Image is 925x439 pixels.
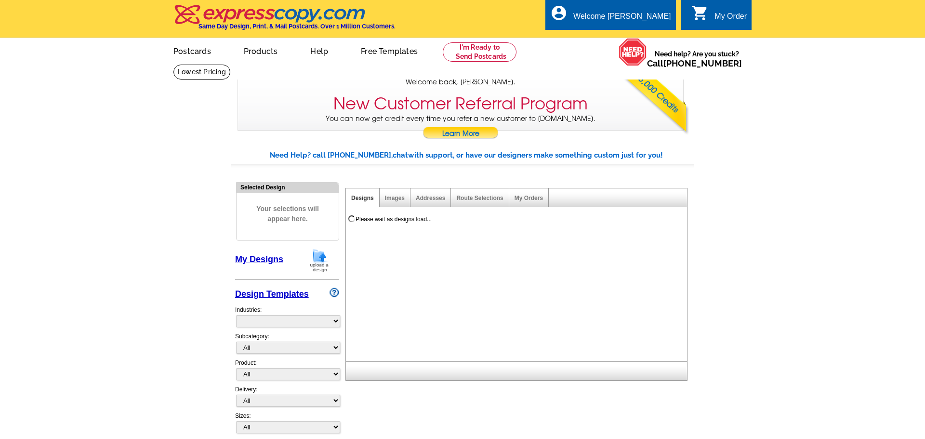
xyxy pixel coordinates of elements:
[173,12,396,30] a: Same Day Design, Print, & Mail Postcards. Over 1 Million Customers.
[295,39,344,62] a: Help
[348,215,356,223] img: loading...
[356,215,432,224] div: Please wait as designs load...
[330,288,339,297] img: design-wizard-help-icon.png
[385,195,405,201] a: Images
[416,195,445,201] a: Addresses
[198,23,396,30] h4: Same Day Design, Print, & Mail Postcards. Over 1 Million Customers.
[235,332,339,359] div: Subcategory:
[238,114,683,141] p: You can now get credit every time you refer a new customer to [DOMAIN_NAME].
[235,385,339,412] div: Delivery:
[235,301,339,332] div: Industries:
[351,195,374,201] a: Designs
[663,58,742,68] a: [PHONE_NUMBER]
[235,412,339,438] div: Sizes:
[158,39,226,62] a: Postcards
[393,151,408,160] span: chat
[345,39,433,62] a: Free Templates
[647,49,747,68] span: Need help? Are you stuck?
[307,248,332,273] img: upload-design
[235,254,283,264] a: My Designs
[714,12,747,26] div: My Order
[423,127,499,141] a: Learn More
[619,38,647,66] img: help
[333,94,588,114] h3: New Customer Referral Program
[237,183,339,192] div: Selected Design
[228,39,293,62] a: Products
[235,359,339,385] div: Product:
[691,11,747,23] a: shopping_cart My Order
[550,4,568,22] i: account_circle
[647,58,742,68] span: Call
[406,77,515,87] span: Welcome back, [PERSON_NAME].
[244,194,331,234] span: Your selections will appear here.
[456,195,503,201] a: Route Selections
[573,12,671,26] div: Welcome [PERSON_NAME]
[691,4,709,22] i: shopping_cart
[515,195,543,201] a: My Orders
[270,150,694,161] div: Need Help? call [PHONE_NUMBER], with support, or have our designers make something custom just fo...
[235,289,309,299] a: Design Templates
